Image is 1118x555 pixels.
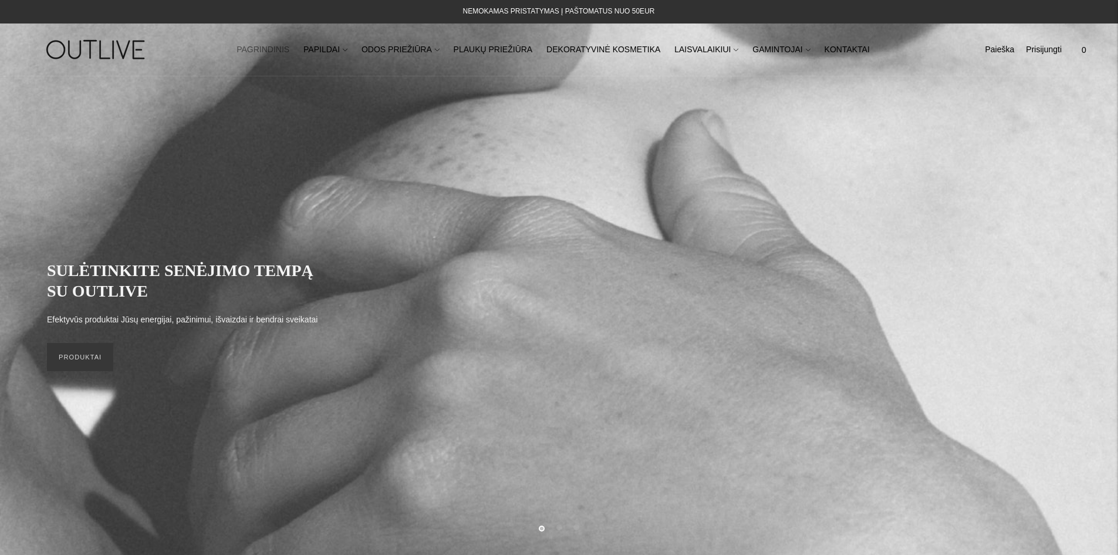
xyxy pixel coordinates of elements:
a: PLAUKŲ PRIEŽIŪRA [454,37,533,63]
a: ODOS PRIEŽIŪRA [362,37,440,63]
span: 0 [1076,42,1092,58]
a: 0 [1073,37,1095,63]
img: OUTLIVE [23,29,170,70]
a: DEKORATYVINĖ KOSMETIKA [546,37,660,63]
div: NEMOKAMAS PRISTATYMAS Į PAŠTOMATUS NUO 50EUR [463,5,655,19]
a: PAGRINDINIS [237,37,289,63]
button: Move carousel to slide 1 [539,526,545,532]
button: Move carousel to slide 2 [556,524,562,530]
a: PRODUKTAI [47,343,113,371]
a: Prisijungti [1026,37,1062,63]
h2: SULĖTINKITE SENĖJIMO TEMPĄ SU OUTLIVE [47,260,329,301]
p: Efektyvūs produktai Jūsų energijai, pažinimui, išvaizdai ir bendrai sveikatai [47,313,318,327]
a: LAISVALAIKIUI [674,37,738,63]
a: GAMINTOJAI [752,37,810,63]
a: Paieška [985,37,1014,63]
a: KONTAKTAI [825,37,870,63]
button: Move carousel to slide 3 [573,524,579,530]
a: PAPILDAI [303,37,347,63]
